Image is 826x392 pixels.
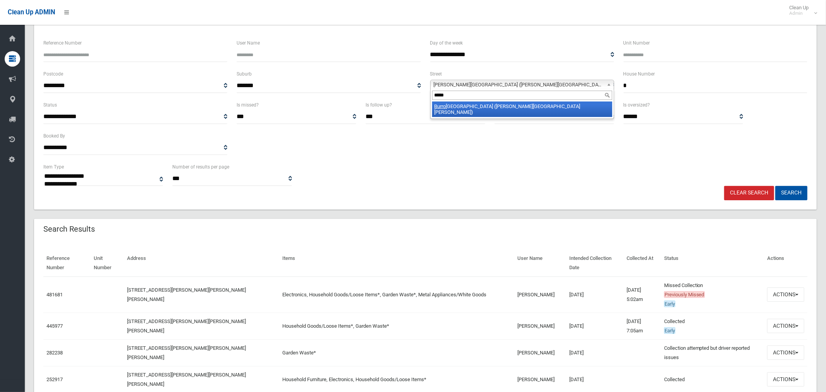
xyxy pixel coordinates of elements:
td: Missed Collection [661,277,764,313]
label: Day of the week [430,39,463,47]
label: Unit Number [623,39,650,47]
button: Search [775,186,807,200]
a: Clear Search [724,186,774,200]
label: User Name [237,39,260,47]
label: Status [43,101,57,109]
a: [STREET_ADDRESS][PERSON_NAME][PERSON_NAME][PERSON_NAME] [127,372,246,387]
td: Household Goods/Loose Items*, Garden Waste* [279,313,514,339]
label: Number of results per page [172,163,229,171]
td: [PERSON_NAME] [514,277,566,313]
label: House Number [623,70,655,78]
td: [DATE] 7:05am [624,313,661,339]
button: Actions [767,287,804,302]
header: Search Results [34,222,104,237]
th: Actions [764,250,807,277]
th: Intended Collection Date [566,250,624,277]
li: [GEOGRAPHIC_DATA] ([PERSON_NAME][GEOGRAPHIC_DATA][PERSON_NAME]) [432,101,612,117]
button: Actions [767,372,804,387]
th: Reference Number [43,250,91,277]
small: Admin [789,10,809,16]
th: Unit Number [91,250,124,277]
th: User Name [514,250,566,277]
td: [DATE] [566,277,624,313]
span: Early [664,327,675,334]
label: Booked By [43,132,65,140]
td: [DATE] [566,313,624,339]
a: 481681 [46,292,63,297]
label: Suburb [237,70,252,78]
td: Garden Waste* [279,339,514,366]
td: [PERSON_NAME] [514,313,566,339]
em: Burro [434,103,446,109]
span: Clean Up ADMIN [8,9,55,16]
label: Is missed? [237,101,259,109]
th: Status [661,250,764,277]
a: 252917 [46,377,63,382]
label: Is follow up? [366,101,392,109]
label: Item Type [43,163,64,171]
button: Actions [767,346,804,360]
th: Address [124,250,279,277]
td: Electronics, Household Goods/Loose Items*, Garden Waste*, Metal Appliances/White Goods [279,277,514,313]
span: Previously Missed [664,291,705,298]
label: Postcode [43,70,63,78]
label: Street [430,70,442,78]
a: [STREET_ADDRESS][PERSON_NAME][PERSON_NAME][PERSON_NAME] [127,287,246,302]
span: Clean Up [785,5,816,16]
th: Collected At [624,250,661,277]
td: [DATE] [566,339,624,366]
a: [STREET_ADDRESS][PERSON_NAME][PERSON_NAME][PERSON_NAME] [127,345,246,360]
td: Collected [661,313,764,339]
button: Actions [767,319,804,333]
th: Items [279,250,514,277]
a: 282238 [46,350,63,356]
a: 445977 [46,323,63,329]
td: [DATE] 5:02am [624,277,661,313]
label: Is oversized? [623,101,650,109]
span: [PERSON_NAME][GEOGRAPHIC_DATA] ([PERSON_NAME][GEOGRAPHIC_DATA][PERSON_NAME]) [434,80,604,89]
label: Reference Number [43,39,82,47]
span: Early [664,301,675,307]
td: Collection attempted but driver reported issues [661,339,764,366]
td: [PERSON_NAME] [514,339,566,366]
a: [STREET_ADDRESS][PERSON_NAME][PERSON_NAME][PERSON_NAME] [127,318,246,334]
